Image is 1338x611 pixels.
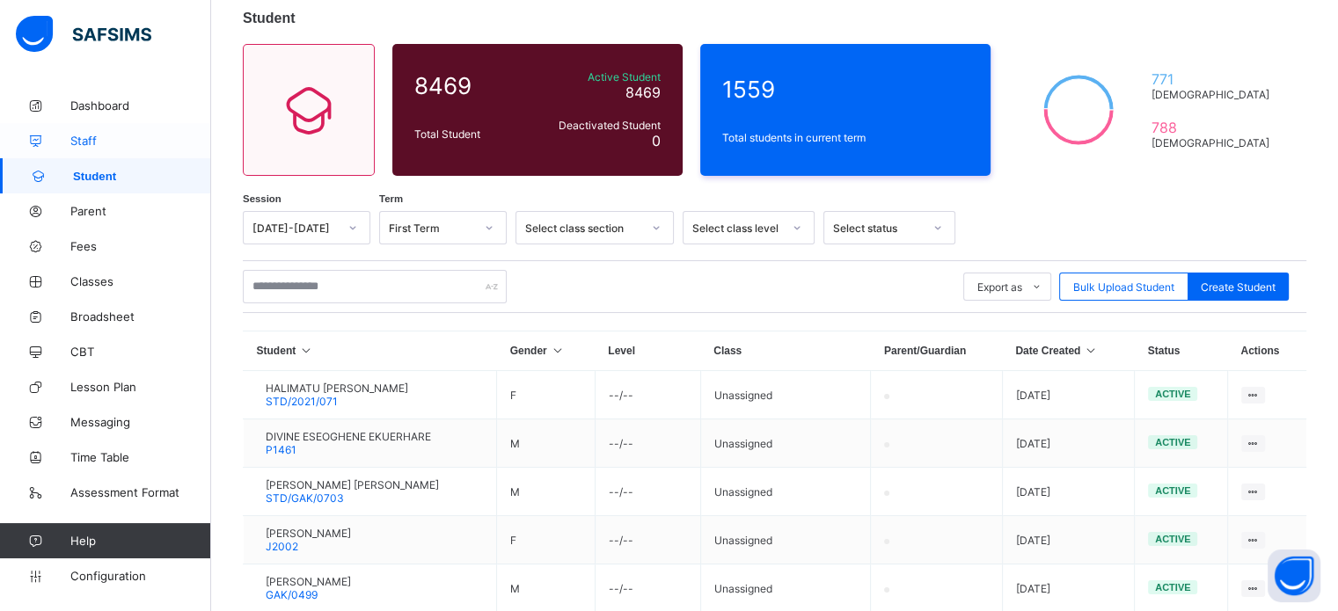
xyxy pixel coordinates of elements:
[722,131,969,144] span: Total students in current term
[1151,136,1276,149] span: [DEMOGRAPHIC_DATA]
[266,527,351,540] span: [PERSON_NAME]
[266,395,338,408] span: STD/2021/071
[266,575,351,588] span: [PERSON_NAME]
[70,309,211,324] span: Broadsheet
[70,380,211,394] span: Lesson Plan
[595,468,700,516] td: --/--
[266,382,408,395] span: HALIMATU [PERSON_NAME]
[1268,549,1320,602] button: Open asap
[379,193,403,204] span: Term
[70,345,211,359] span: CBT
[73,170,211,183] span: Student
[595,419,700,468] td: --/--
[1151,88,1276,101] span: [DEMOGRAPHIC_DATA]
[700,516,871,564] td: Unassigned
[1135,331,1228,371] th: Status
[700,371,871,419] td: Unassigned
[550,345,565,357] i: Sort in Ascending Order
[244,331,497,371] th: Student
[536,119,661,132] span: Deactivated Student
[266,588,318,601] span: GAK/0499
[389,222,474,235] div: First Term
[1155,534,1190,544] span: active
[1201,280,1276,294] span: Create Student
[70,204,211,218] span: Parent
[497,371,596,419] td: F
[70,239,211,253] span: Fees
[595,516,700,564] td: --/--
[1073,280,1174,294] span: Bulk Upload Student
[525,222,641,235] div: Select class section
[1155,582,1190,593] span: active
[70,485,211,499] span: Assessment Format
[299,345,314,357] i: Sort in Ascending Order
[266,491,344,505] span: STD/GAK/0703
[497,468,596,516] td: M
[414,72,527,99] span: 8469
[1002,371,1134,419] td: [DATE]
[1151,119,1276,136] span: 788
[266,478,439,491] span: [PERSON_NAME] [PERSON_NAME]
[1002,468,1134,516] td: [DATE]
[595,371,700,419] td: --/--
[1227,331,1306,371] th: Actions
[70,415,211,429] span: Messaging
[410,123,531,145] div: Total Student
[1155,485,1190,496] span: active
[1002,331,1134,371] th: Date Created
[1002,516,1134,564] td: [DATE]
[70,569,210,583] span: Configuration
[252,222,338,235] div: [DATE]-[DATE]
[977,280,1022,294] span: Export as
[536,70,661,84] span: Active Student
[833,222,923,235] div: Select status
[700,419,871,468] td: Unassigned
[692,222,782,235] div: Select class level
[70,134,211,148] span: Staff
[70,274,211,288] span: Classes
[497,331,596,371] th: Gender
[497,419,596,468] td: M
[1084,345,1099,357] i: Sort in Ascending Order
[243,11,296,25] span: Student
[595,331,700,371] th: Level
[266,430,431,443] span: DIVINE ESEOGHENE EKUERHARE
[625,84,661,101] span: 8469
[722,76,969,103] span: 1559
[700,468,871,516] td: Unassigned
[1155,389,1190,399] span: active
[700,331,871,371] th: Class
[266,443,296,456] span: P1461
[1155,437,1190,447] span: active
[1151,70,1276,88] span: 771
[70,98,211,113] span: Dashboard
[871,331,1002,371] th: Parent/Guardian
[70,450,211,464] span: Time Table
[1002,419,1134,468] td: [DATE]
[16,16,151,53] img: safsims
[497,516,596,564] td: F
[70,534,210,548] span: Help
[652,132,661,149] span: 0
[266,540,298,553] span: J2002
[243,193,281,204] span: Session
